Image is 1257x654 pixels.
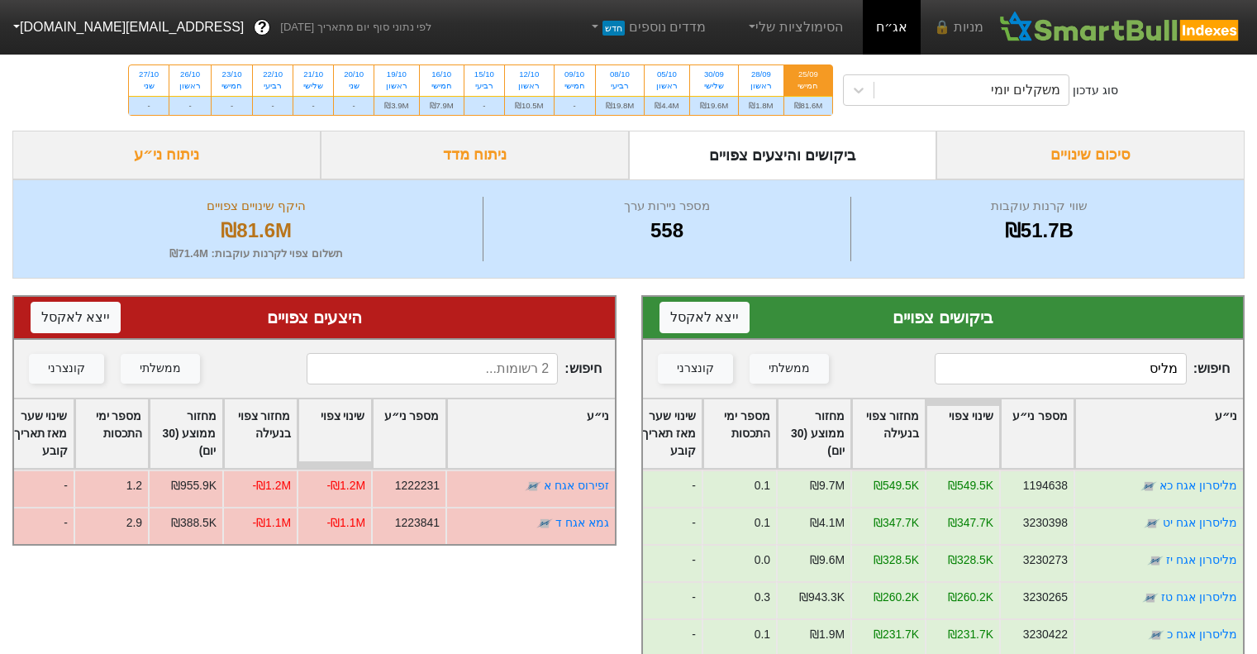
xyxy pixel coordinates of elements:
[700,80,729,92] div: שלישי
[488,216,845,246] div: 558
[926,399,999,468] div: Toggle SortBy
[1142,590,1159,606] img: tase link
[34,246,479,262] div: תשלום צפוי לקרנות עוקבות : ₪71.4M
[253,96,293,115] div: -
[874,551,919,569] div: ₪328.5K
[224,399,297,468] div: Toggle SortBy
[536,515,553,532] img: tase link
[658,354,733,384] button: קונצרני
[48,360,85,378] div: קונצרני
[677,360,714,378] div: קונצרני
[1163,516,1237,529] a: מליסרון אגח יט
[749,80,773,92] div: ראשון
[373,399,445,468] div: Toggle SortBy
[739,96,783,115] div: ₪1.8M
[1023,477,1068,494] div: 1194638
[659,305,1227,330] div: ביקושים צפויים
[755,514,770,532] div: 0.1
[935,353,1186,384] input: 556 רשומות...
[948,551,993,569] div: ₪328.5K
[1023,626,1068,643] div: 3230422
[564,69,585,80] div: 09/10
[564,80,585,92] div: חמישי
[1023,514,1068,532] div: 3230398
[515,69,544,80] div: 12/10
[627,544,702,581] div: -
[1023,551,1068,569] div: 3230273
[321,131,629,179] div: ניתוח מדד
[258,17,267,39] span: ?
[855,216,1223,246] div: ₪51.7B
[1023,589,1068,606] div: 3230265
[810,626,845,643] div: ₪1.9M
[581,11,712,44] a: מדדים נוספיםחדש
[627,581,702,618] div: -
[749,69,773,80] div: 28/09
[997,11,1244,44] img: SmartBull
[784,96,833,115] div: ₪81.6M
[126,514,141,532] div: 2.9
[810,551,845,569] div: ₪9.6M
[739,11,850,44] a: הסימולציות שלי
[1148,627,1164,643] img: tase link
[515,80,544,92] div: ראשון
[170,514,216,532] div: ₪388.5K
[602,21,625,36] span: חדש
[31,305,598,330] div: היצעים צפויים
[293,96,333,115] div: -
[769,360,810,378] div: ממשלתי
[1159,479,1237,492] a: מליסרון אגח כא
[874,514,919,532] div: ₪347.7K
[474,69,494,80] div: 15/10
[1140,478,1157,494] img: tase link
[1073,82,1118,99] div: סוג עדכון
[852,399,925,468] div: Toggle SortBy
[326,514,365,532] div: -₪1.1M
[948,589,993,606] div: ₪260.2K
[420,96,464,115] div: ₪7.9M
[447,399,615,468] div: Toggle SortBy
[627,470,702,507] div: -
[488,197,845,216] div: מספר ניירות ערך
[874,626,919,643] div: ₪231.7K
[810,514,845,532] div: ₪4.1M
[1075,399,1243,468] div: Toggle SortBy
[810,477,845,494] div: ₪9.7M
[280,19,431,36] span: לפי נתוני סוף יום מתאריך [DATE]
[464,96,504,115] div: -
[606,69,635,80] div: 08/10
[948,514,993,532] div: ₪347.7K
[394,477,439,494] div: 1222231
[1161,590,1237,604] a: מליסרון אגח טז
[298,399,371,468] div: Toggle SortBy
[750,354,829,384] button: ממשלתי
[655,80,678,92] div: ראשון
[75,399,148,468] div: Toggle SortBy
[252,477,291,494] div: -₪1.2M
[874,589,919,606] div: ₪260.2K
[1,399,74,468] div: Toggle SortBy
[430,69,454,80] div: 16/10
[874,477,919,494] div: ₪549.5K
[755,626,770,643] div: 0.1
[645,96,688,115] div: ₪4.4M
[474,80,494,92] div: רביעי
[505,96,554,115] div: ₪10.5M
[755,551,770,569] div: 0.0
[29,354,104,384] button: קונצרני
[659,302,750,333] button: ייצא לאקסל
[525,478,541,494] img: tase link
[655,69,678,80] div: 05/10
[12,131,321,179] div: ניתוח ני״ע
[948,477,993,494] div: ₪549.5K
[700,69,729,80] div: 30/09
[34,216,479,246] div: ₪81.6M
[307,353,558,384] input: 2 רשומות...
[34,197,479,216] div: היקף שינויים צפויים
[307,353,602,384] span: חיפוש :
[1144,515,1160,532] img: tase link
[755,589,770,606] div: 0.3
[1001,399,1074,468] div: Toggle SortBy
[394,514,439,532] div: 1223841
[169,96,211,115] div: -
